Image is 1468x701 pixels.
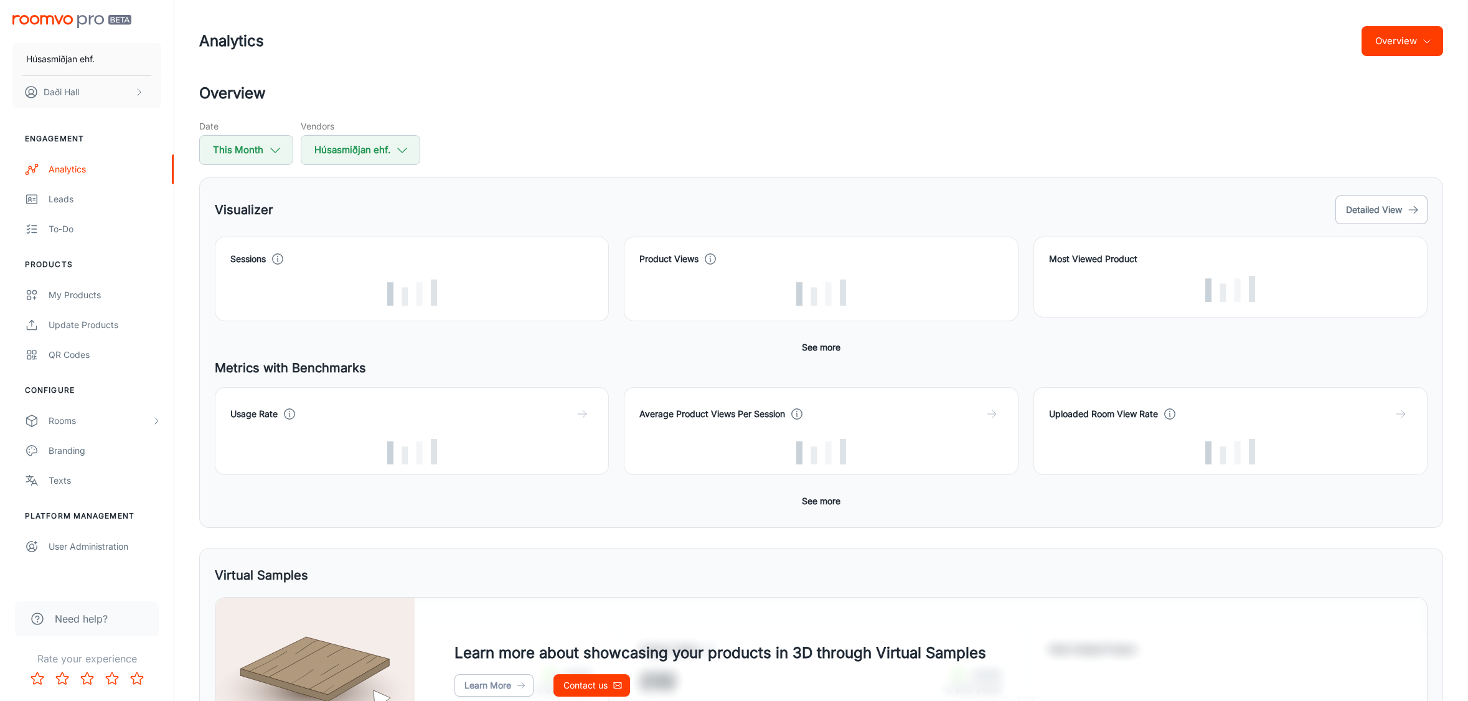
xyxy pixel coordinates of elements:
[199,82,1443,105] h2: Overview
[199,120,293,133] h5: Date
[49,222,161,236] div: To-do
[12,15,131,28] img: Roomvo PRO Beta
[100,666,125,691] button: Rate 4 star
[301,120,420,133] h5: Vendors
[25,666,50,691] button: Rate 1 star
[1362,26,1443,56] button: Overview
[230,407,278,421] h4: Usage Rate
[215,566,308,585] h5: Virtual Samples
[75,666,100,691] button: Rate 3 star
[1049,407,1158,421] h4: Uploaded Room View Rate
[1205,276,1255,302] img: Loading
[1049,252,1412,266] h4: Most Viewed Product
[387,439,437,465] img: Loading
[49,162,161,176] div: Analytics
[49,348,161,362] div: QR Codes
[454,642,986,664] h4: Learn more about showcasing your products in 3D through Virtual Samples
[301,135,420,165] button: Húsasmiðjan ehf.
[49,318,161,332] div: Update Products
[797,336,845,359] button: See more
[49,444,161,458] div: Branding
[215,359,1428,377] h5: Metrics with Benchmarks
[12,76,161,108] button: Daði Hall
[55,611,108,626] span: Need help?
[49,414,151,428] div: Rooms
[49,288,161,302] div: My Products
[50,666,75,691] button: Rate 2 star
[125,666,149,691] button: Rate 5 star
[796,280,846,306] img: Loading
[230,252,266,266] h4: Sessions
[199,30,264,52] h1: Analytics
[639,407,785,421] h4: Average Product Views Per Session
[1205,439,1255,465] img: Loading
[553,674,630,697] a: Contact us
[44,85,79,99] p: Daði Hall
[26,52,95,66] p: Húsasmiðjan ehf.
[199,135,293,165] button: This Month
[387,280,437,306] img: Loading
[454,674,534,697] a: Learn More
[10,651,164,666] p: Rate your experience
[49,540,161,553] div: User Administration
[215,200,273,219] h5: Visualizer
[796,439,846,465] img: Loading
[12,43,161,75] button: Húsasmiðjan ehf.
[1335,195,1428,224] button: Detailed View
[639,252,699,266] h4: Product Views
[49,192,161,206] div: Leads
[49,474,161,487] div: Texts
[797,490,845,512] button: See more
